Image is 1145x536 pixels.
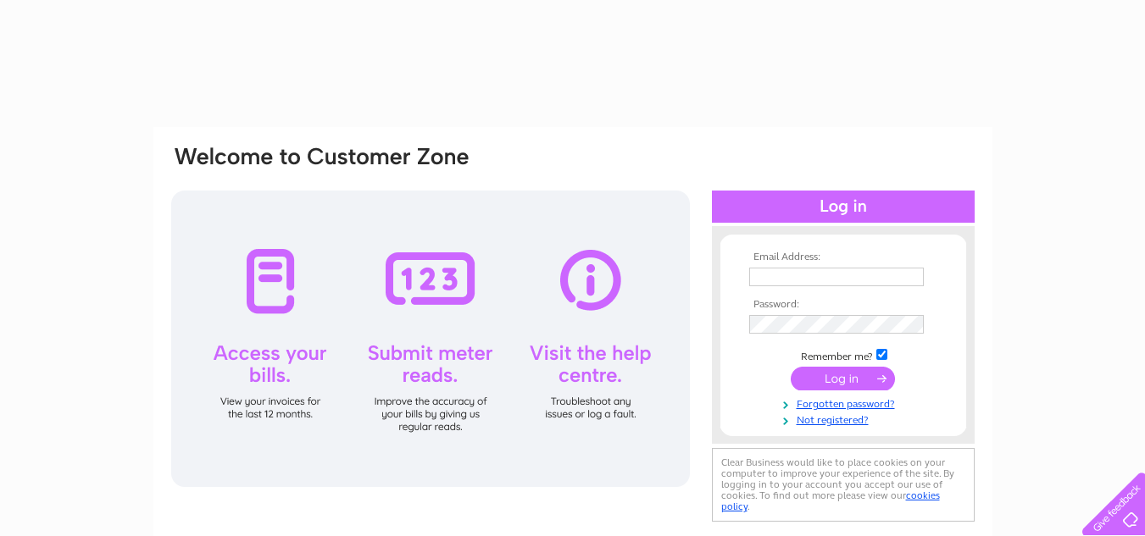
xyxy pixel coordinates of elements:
a: Not registered? [749,411,942,427]
input: Submit [791,367,895,390]
th: Password: [745,299,942,311]
div: Clear Business would like to place cookies on your computer to improve your experience of the sit... [712,448,975,522]
a: Forgotten password? [749,395,942,411]
a: cookies policy [721,489,940,512]
th: Email Address: [745,251,942,263]
td: Remember me? [745,346,942,363]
